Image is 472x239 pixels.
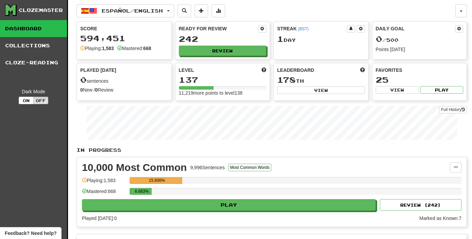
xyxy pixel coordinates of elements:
[277,75,296,84] span: 178
[5,88,62,95] div: Dark Mode
[376,37,399,43] span: / 500
[82,188,126,199] div: Mastered: 668
[80,87,83,93] strong: 0
[80,67,116,74] span: Played [DATE]
[102,8,163,14] span: Español / English
[277,76,365,84] div: th
[102,46,114,51] strong: 1,583
[143,46,151,51] strong: 668
[132,177,182,184] div: 15.836%
[82,177,126,188] div: Playing: 1,583
[277,86,365,94] button: View
[77,147,467,154] p: In Progress
[277,67,314,74] span: Leaderboard
[380,199,461,211] button: Review (242)
[5,230,56,237] span: Open feedback widget
[80,25,168,32] div: Score
[212,4,225,17] button: More stats
[80,75,87,84] span: 0
[33,97,48,104] button: Off
[360,67,365,74] span: This week in points, UTC
[179,35,267,43] div: 242
[277,25,347,32] div: Streak
[298,27,308,31] a: (BST)
[179,25,258,32] div: Ready for Review
[376,76,463,84] div: 25
[80,45,114,52] div: Playing:
[19,7,63,14] div: Clozemaster
[80,86,168,93] div: New / Review
[132,188,152,195] div: 6.683%
[376,34,382,44] span: 0
[179,76,267,84] div: 137
[178,4,191,17] button: Search sentences
[277,34,284,44] span: 1
[82,216,117,221] span: Played [DATE]: 0
[80,76,168,84] div: sentences
[179,90,267,96] div: 11,219 more points to level 138
[82,199,376,211] button: Play
[179,67,194,74] span: Level
[376,67,463,74] div: Favorites
[179,46,267,56] button: Review
[82,162,187,173] div: 10,000 Most Common
[439,106,467,113] a: Full History
[190,164,224,171] div: 9,996 Sentences
[195,4,208,17] button: Add sentence to collection
[376,46,463,53] div: Points [DATE]
[262,67,266,74] span: Score more points to level up
[419,215,461,222] div: Marked as Known: 7
[420,86,463,94] button: Play
[19,97,34,104] button: On
[228,164,272,171] button: Most Common Words
[95,87,98,93] strong: 0
[376,25,455,33] div: Daily Goal
[80,34,168,43] div: 594,451
[277,35,365,44] div: Day
[376,86,419,94] button: View
[77,4,174,17] button: Español/English
[117,45,151,52] div: Mastered:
